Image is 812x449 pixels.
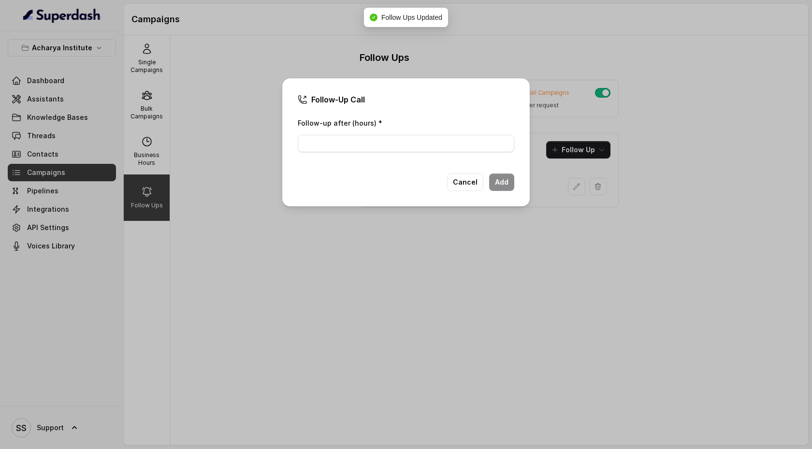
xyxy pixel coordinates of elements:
[447,174,483,191] button: Cancel
[489,174,514,191] button: Add
[370,14,377,21] span: check-circle
[298,119,382,127] label: Follow-up after (hours) *
[381,14,442,21] span: Follow Ups Updated
[298,94,514,105] div: Follow-Up Call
